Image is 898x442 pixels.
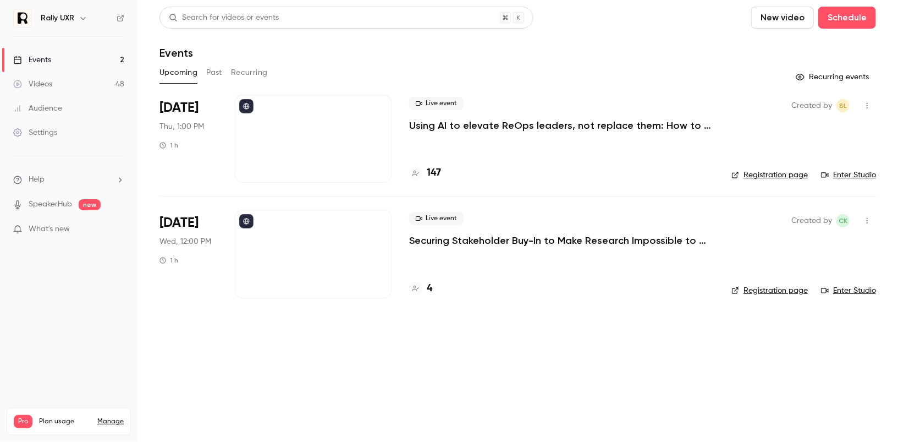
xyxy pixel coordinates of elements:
span: Thu, 1:00 PM [159,121,204,132]
h1: Events [159,46,193,59]
a: Securing Stakeholder Buy-In to Make Research Impossible to Ignore [409,234,714,247]
a: 147 [409,166,441,181]
h6: Rally UXR [41,13,74,24]
span: Sydney Lawson [836,99,850,112]
span: Caroline Kearney [836,214,850,227]
div: Settings [13,127,57,138]
iframe: Noticeable Trigger [111,225,124,234]
button: Schedule [818,7,876,29]
span: Wed, 12:00 PM [159,236,211,247]
img: Rally UXR [14,9,31,27]
a: Using AI to elevate ReOps leaders, not replace them: How to build and launch a UXR chatbot [409,119,714,132]
button: Past [206,64,222,81]
span: Live event [409,212,464,225]
span: Created by [791,214,832,227]
button: New video [751,7,814,29]
a: Registration page [731,170,808,181]
span: new [79,199,101,210]
a: Enter Studio [821,170,876,181]
span: Help [29,174,45,185]
div: 1 h [159,256,178,265]
span: Plan usage [39,417,91,426]
div: Videos [13,79,52,90]
button: Upcoming [159,64,197,81]
span: What's new [29,223,70,235]
span: SL [839,99,847,112]
button: Recurring [231,64,268,81]
div: Audience [13,103,62,114]
div: Sep 25 Thu, 1:00 PM (America/Toronto) [159,95,217,183]
h4: 4 [427,281,432,296]
a: 4 [409,281,432,296]
span: Created by [791,99,832,112]
li: help-dropdown-opener [13,174,124,185]
div: Events [13,54,51,66]
span: Live event [409,97,464,110]
div: Oct 8 Wed, 12:00 PM (America/New York) [159,210,217,298]
span: CK [839,214,847,227]
a: SpeakerHub [29,199,72,210]
span: Pro [14,415,32,428]
span: [DATE] [159,214,199,232]
div: Search for videos or events [169,12,279,24]
span: [DATE] [159,99,199,117]
a: Manage [97,417,124,426]
h4: 147 [427,166,441,181]
a: Registration page [731,285,808,296]
div: 1 h [159,141,178,150]
a: Enter Studio [821,285,876,296]
button: Recurring events [791,68,876,86]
